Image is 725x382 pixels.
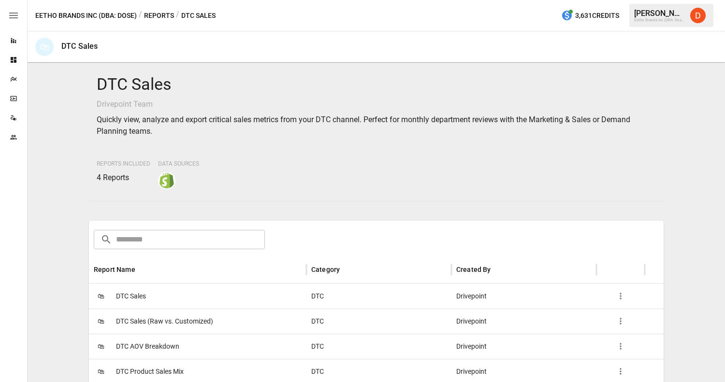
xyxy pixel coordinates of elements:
[306,283,451,309] div: DTC
[97,160,150,167] span: Reports Included
[451,334,596,359] div: Drivepoint
[136,263,150,276] button: Sort
[634,18,684,22] div: Eetho Brands Inc (DBA: Dose)
[684,2,711,29] button: Daley Meistrell
[634,9,684,18] div: [PERSON_NAME]
[61,42,98,51] div: DTC Sales
[144,10,174,22] button: Reports
[94,266,135,273] div: Report Name
[97,99,656,110] p: Drivepoint Team
[451,283,596,309] div: Drivepoint
[159,173,174,188] img: shopify
[116,284,146,309] span: DTC Sales
[116,309,213,334] span: DTC Sales (Raw vs. Customized)
[97,74,656,95] h4: DTC Sales
[341,263,354,276] button: Sort
[97,172,150,184] p: 4 Reports
[690,8,706,23] img: Daley Meistrell
[35,38,54,56] div: 🛍
[97,114,656,137] p: Quickly view, analyze and export critical sales metrics from your DTC channel. Perfect for monthl...
[94,314,108,328] span: 🛍
[158,160,199,167] span: Data Sources
[492,263,506,276] button: Sort
[35,10,137,22] button: Eetho Brands Inc (DBA: Dose)
[557,7,623,25] button: 3,631Credits
[94,364,108,379] span: 🛍
[306,334,451,359] div: DTC
[456,266,491,273] div: Created By
[451,309,596,334] div: Drivepoint
[116,334,179,359] span: DTC AOV Breakdown
[94,289,108,303] span: 🛍
[311,266,340,273] div: Category
[306,309,451,334] div: DTC
[94,339,108,354] span: 🛍
[176,10,179,22] div: /
[139,10,142,22] div: /
[575,10,619,22] span: 3,631 Credits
